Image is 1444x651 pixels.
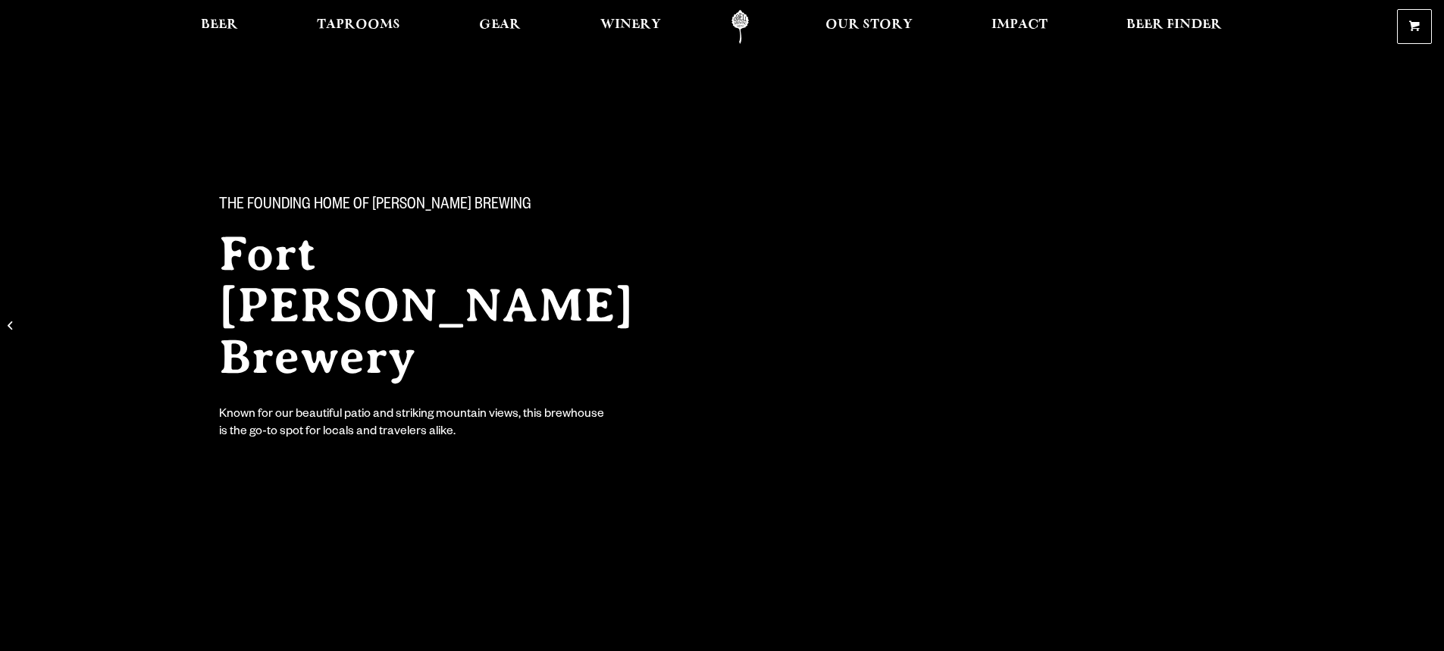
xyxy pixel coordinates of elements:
span: The Founding Home of [PERSON_NAME] Brewing [219,196,531,216]
a: Beer [191,10,248,44]
a: Our Story [816,10,922,44]
a: Taprooms [307,10,410,44]
span: Our Story [825,19,913,31]
span: Impact [991,19,1048,31]
a: Impact [982,10,1057,44]
a: Winery [590,10,671,44]
span: Gear [479,19,521,31]
span: Winery [600,19,661,31]
span: Beer Finder [1126,19,1222,31]
div: Known for our beautiful patio and striking mountain views, this brewhouse is the go-to spot for l... [219,407,607,442]
a: Gear [469,10,531,44]
span: Beer [201,19,238,31]
a: Beer Finder [1117,10,1232,44]
a: Odell Home [712,10,769,44]
h2: Fort [PERSON_NAME] Brewery [219,228,692,383]
span: Taprooms [317,19,400,31]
